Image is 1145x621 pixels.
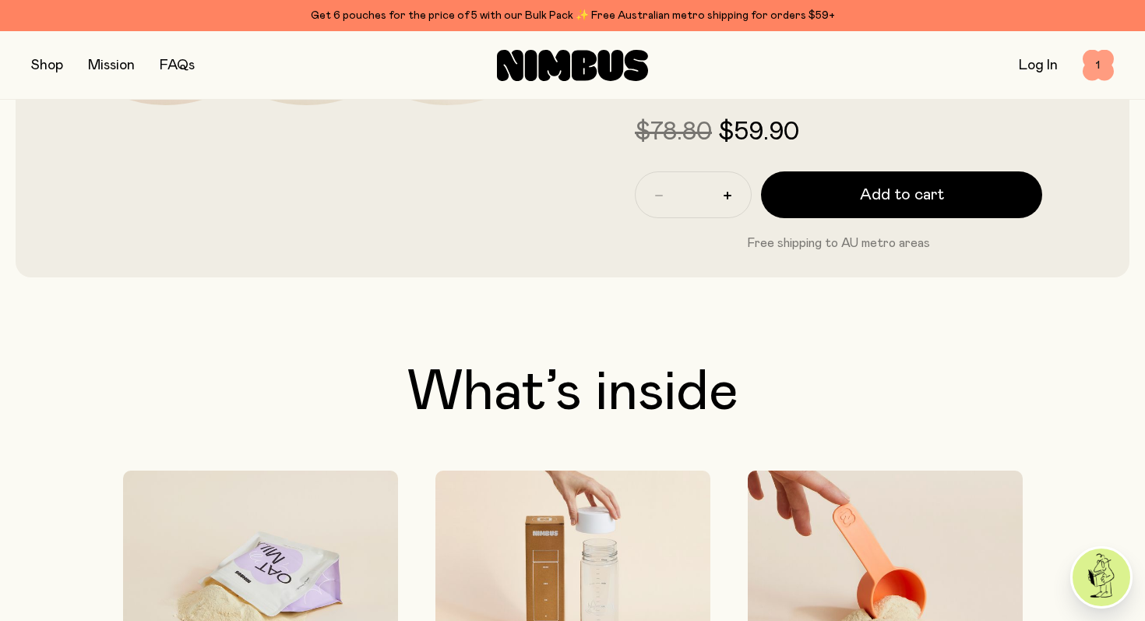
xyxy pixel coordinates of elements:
img: agent [1073,549,1130,606]
span: Add to cart [860,184,944,206]
a: Mission [88,58,135,72]
a: Log In [1019,58,1058,72]
h2: What’s inside [31,365,1114,421]
button: Add to cart [761,171,1042,218]
span: $78.80 [635,120,712,145]
div: Get 6 pouches for the price of 5 with our Bulk Pack ✨ Free Australian metro shipping for orders $59+ [31,6,1114,25]
button: 1 [1083,50,1114,81]
span: $59.90 [718,120,799,145]
p: Free shipping to AU metro areas [635,234,1042,252]
a: FAQs [160,58,195,72]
